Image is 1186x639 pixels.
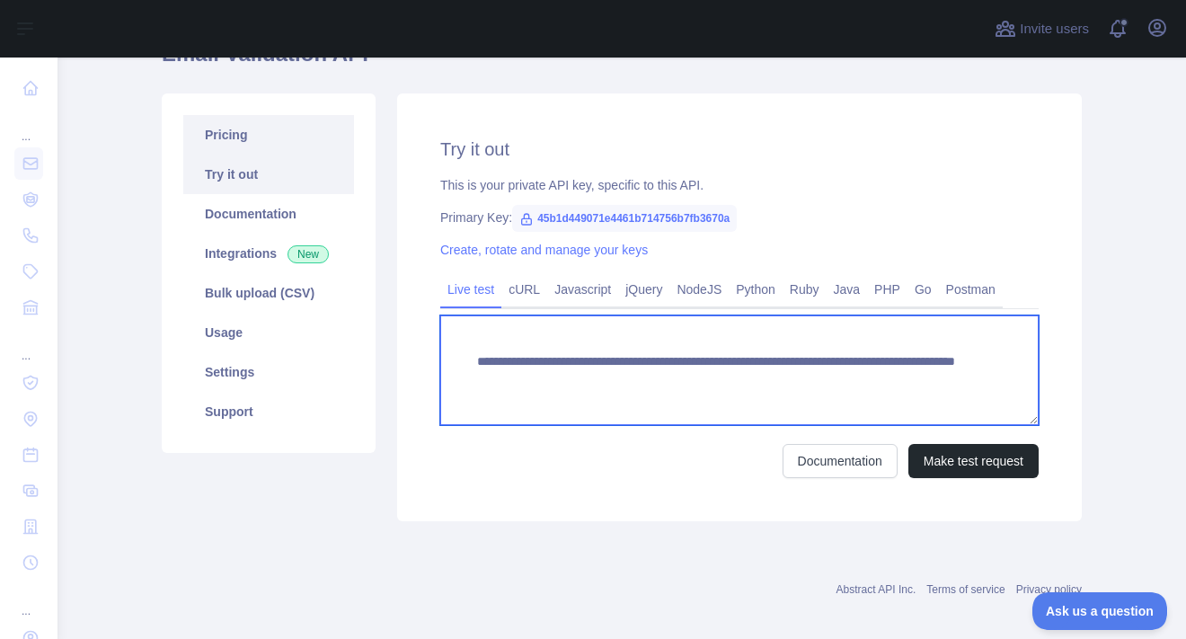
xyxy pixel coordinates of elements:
[729,275,783,304] a: Python
[440,137,1039,162] h2: Try it out
[183,115,354,155] a: Pricing
[939,275,1003,304] a: Postman
[669,275,729,304] a: NodeJS
[1020,19,1089,40] span: Invite users
[183,273,354,313] a: Bulk upload (CSV)
[783,444,898,478] a: Documentation
[836,583,916,596] a: Abstract API Inc.
[827,275,868,304] a: Java
[547,275,618,304] a: Javascript
[440,176,1039,194] div: This is your private API key, specific to this API.
[618,275,669,304] a: jQuery
[183,194,354,234] a: Documentation
[1016,583,1082,596] a: Privacy policy
[14,582,43,618] div: ...
[440,209,1039,226] div: Primary Key:
[991,14,1093,43] button: Invite users
[440,275,501,304] a: Live test
[162,40,1082,83] h1: Email Validation API
[512,205,737,232] span: 45b1d449071e4461b714756b7fb3670a
[926,583,1005,596] a: Terms of service
[288,245,329,263] span: New
[14,108,43,144] div: ...
[867,275,907,304] a: PHP
[908,444,1039,478] button: Make test request
[183,313,354,352] a: Usage
[183,352,354,392] a: Settings
[183,392,354,431] a: Support
[14,327,43,363] div: ...
[501,275,547,304] a: cURL
[907,275,939,304] a: Go
[783,275,827,304] a: Ruby
[440,243,648,257] a: Create, rotate and manage your keys
[183,234,354,273] a: Integrations New
[183,155,354,194] a: Try it out
[1032,592,1168,630] iframe: Toggle Customer Support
